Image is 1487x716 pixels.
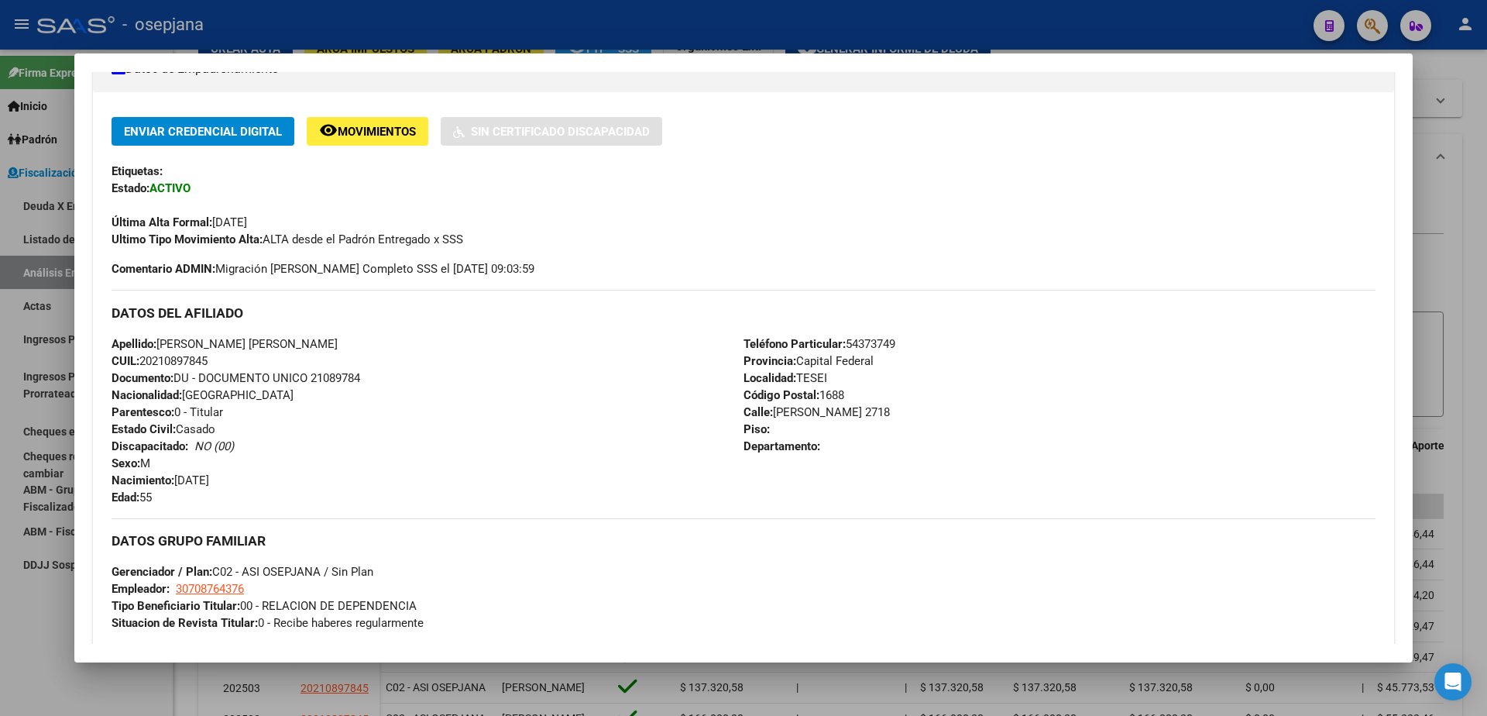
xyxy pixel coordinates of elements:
strong: Teléfono Particular: [743,337,846,351]
strong: ACTIVO [149,181,191,195]
span: 54373749 [743,337,895,351]
strong: Apellido: [112,337,156,351]
span: 00 - RELACION DE DEPENDENCIA [112,599,417,613]
strong: Piso: [743,422,770,436]
strong: Tipo Beneficiario Titular: [112,599,240,613]
i: NO (00) [194,439,234,453]
strong: Provincia: [743,354,796,368]
div: Open Intercom Messenger [1434,663,1472,701]
span: [DATE] [112,473,209,487]
span: Movimientos [338,125,416,139]
strong: Código Postal: [743,388,819,402]
span: Casado [112,422,215,436]
strong: Última Alta Formal: [112,215,212,229]
span: ALTA desde el Padrón Entregado x SSS [112,232,463,246]
strong: Discapacitado: [112,439,188,453]
span: [DATE] [112,215,247,229]
strong: Etiquetas: [112,164,163,178]
span: 0 - Titular [112,405,223,419]
strong: Parentesco: [112,405,174,419]
strong: Estado: [112,181,149,195]
strong: Documento: [112,371,173,385]
strong: Calle: [743,405,773,419]
span: Capital Federal [743,354,874,368]
strong: Estado Civil: [112,422,176,436]
strong: Ultimo Tipo Movimiento Alta: [112,232,263,246]
strong: Comentario ADMIN: [112,262,215,276]
span: 20210897845 [112,354,208,368]
strong: Situacion de Revista Titular: [112,616,258,630]
strong: Localidad: [743,371,796,385]
span: C02 - ASI OSEPJANA / Sin Plan [112,565,373,579]
span: 30708764376 [176,582,244,596]
strong: Sexo: [112,456,140,470]
strong: Empleador: [112,582,170,596]
mat-icon: remove_red_eye [319,121,338,139]
strong: Nacimiento: [112,473,174,487]
button: Enviar Credencial Digital [112,117,294,146]
h3: DATOS DEL AFILIADO [112,305,1375,322]
span: DU - DOCUMENTO UNICO 21089784 [112,371,360,385]
span: TESEI [743,371,827,385]
span: Migración [PERSON_NAME] Completo SSS el [DATE] 09:03:59 [112,260,534,277]
strong: Nacionalidad: [112,388,182,402]
strong: CUIL: [112,354,139,368]
h3: DATOS GRUPO FAMILIAR [112,532,1375,549]
span: M [112,456,150,470]
span: Enviar Credencial Digital [124,125,282,139]
span: 1688 [743,388,844,402]
strong: Edad: [112,491,139,504]
span: Sin Certificado Discapacidad [471,125,650,139]
strong: Gerenciador / Plan: [112,565,212,579]
span: 0 - Recibe haberes regularmente [112,616,424,630]
button: Sin Certificado Discapacidad [441,117,662,146]
strong: Departamento: [743,439,820,453]
span: [GEOGRAPHIC_DATA] [112,388,294,402]
span: [PERSON_NAME] 2718 [743,405,890,419]
button: Movimientos [307,117,428,146]
span: [PERSON_NAME] [PERSON_NAME] [112,337,338,351]
span: 55 [112,491,152,504]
